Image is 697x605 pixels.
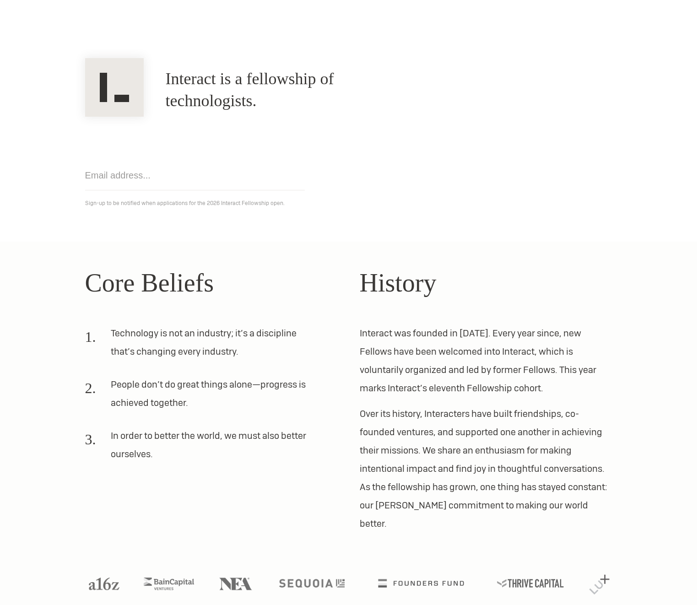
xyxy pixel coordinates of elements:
img: Sequoia logo [279,579,345,588]
input: Email address... [85,161,305,190]
img: NEA logo [219,578,252,590]
li: In order to better the world, we must also better ourselves. [85,427,316,470]
li: People don’t do great things alone—progress is achieved together. [85,375,316,419]
li: Technology is not an industry; it’s a discipline that’s changing every industry. [85,324,316,368]
img: Bain Capital Ventures logo [144,578,194,590]
p: Interact was founded in [DATE]. Every year since, new Fellows have been welcomed into Interact, w... [360,324,612,397]
img: Thrive Capital logo [497,579,564,588]
h1: Interact is a fellowship of technologists. [166,68,413,112]
h2: Core Beliefs [85,264,338,302]
img: A16Z logo [89,578,119,590]
p: Sign-up to be notified when applications for the 2026 Interact Fellowship open. [85,198,612,209]
h2: History [360,264,612,302]
img: Interact Logo [85,58,144,117]
img: Founders Fund logo [378,579,464,588]
img: Lux Capital logo [589,575,610,594]
p: Over its history, Interacters have built friendships, co-founded ventures, and supported one anot... [360,405,612,533]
